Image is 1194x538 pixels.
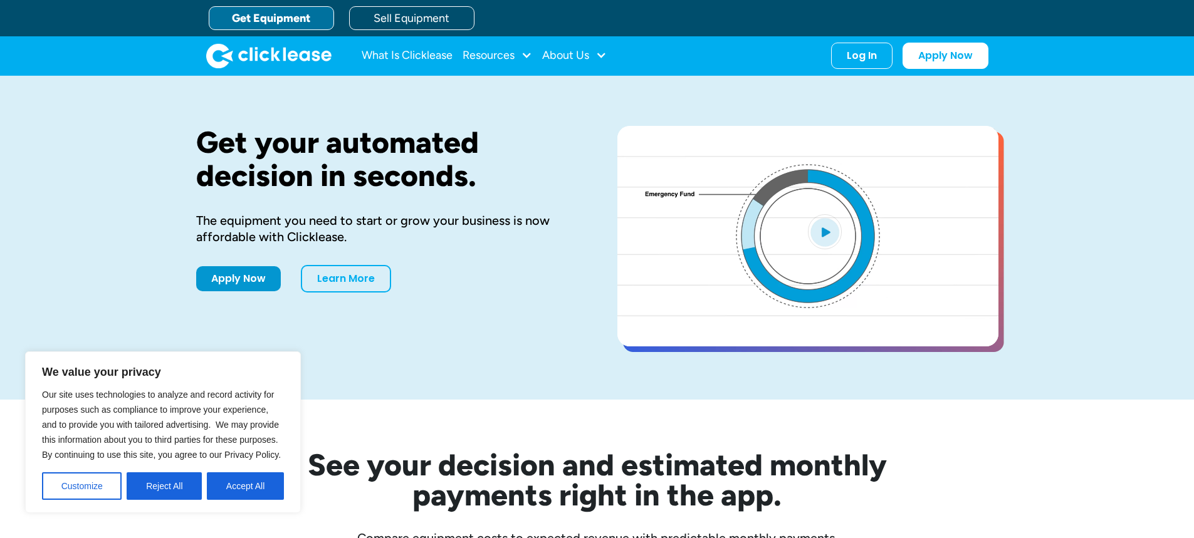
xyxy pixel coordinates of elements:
a: What Is Clicklease [362,43,453,68]
button: Customize [42,472,122,500]
a: Apply Now [903,43,988,69]
span: Our site uses technologies to analyze and record activity for purposes such as compliance to impr... [42,390,281,460]
a: Apply Now [196,266,281,291]
h1: Get your automated decision in seconds. [196,126,577,192]
div: Resources [463,43,532,68]
a: Sell Equipment [349,6,474,30]
div: Log In [847,49,877,62]
a: open lightbox [617,126,998,346]
p: We value your privacy [42,365,284,380]
button: Accept All [207,472,284,500]
img: Blue play button logo on a light blue circular background [808,214,842,249]
div: The equipment you need to start or grow your business is now affordable with Clicklease. [196,212,577,245]
button: Reject All [127,472,202,500]
div: About Us [542,43,607,68]
h2: See your decision and estimated monthly payments right in the app. [246,450,948,510]
a: Get Equipment [209,6,334,30]
a: Learn More [301,265,391,292]
div: We value your privacy [25,351,301,513]
a: home [206,43,332,68]
img: Clicklease logo [206,43,332,68]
